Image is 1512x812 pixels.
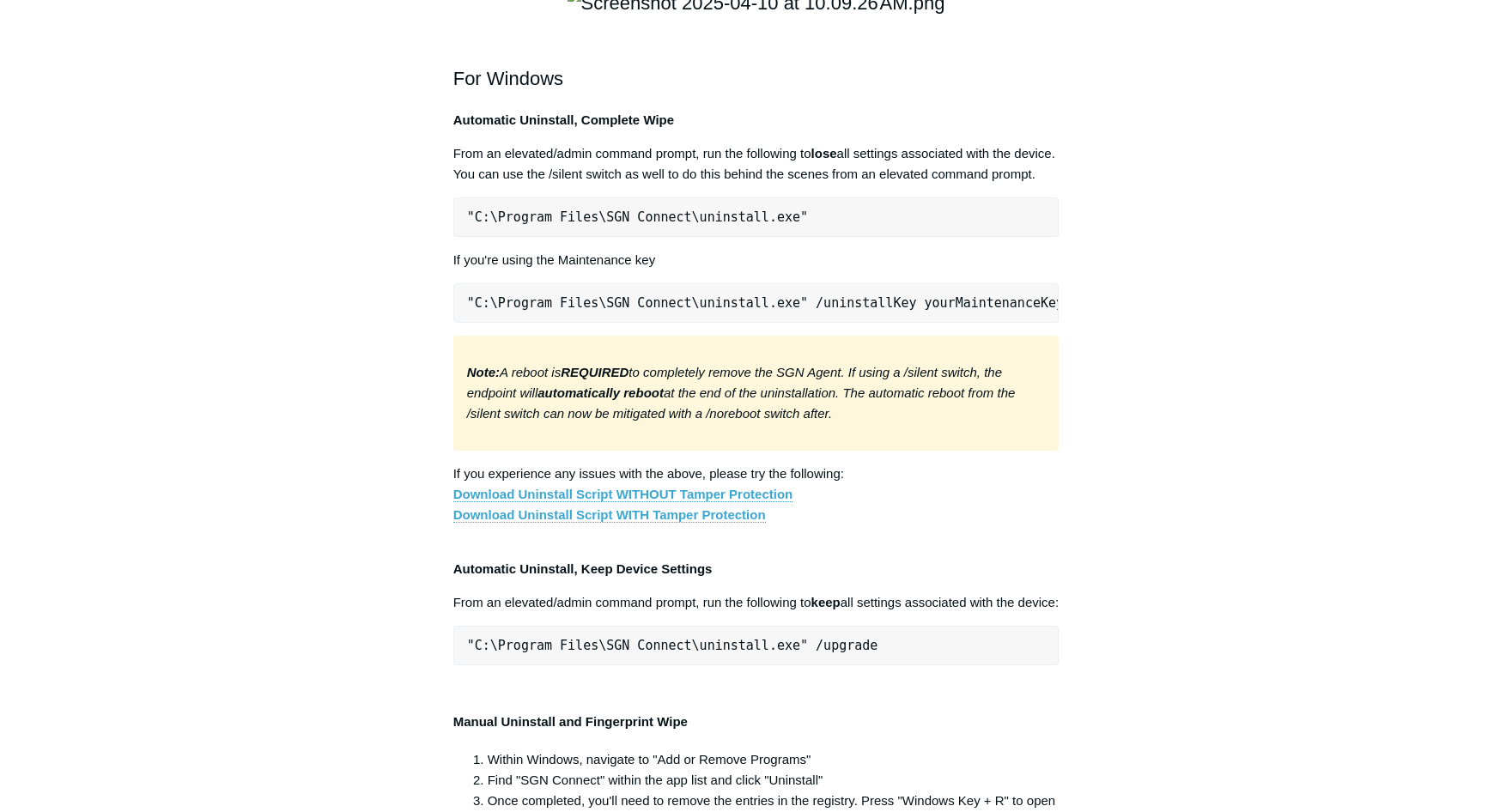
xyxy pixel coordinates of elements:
[453,250,1060,270] p: If you're using the Maintenance key
[467,365,500,379] strong: Note:
[811,146,837,161] strong: lose
[561,365,628,379] strong: REQUIRED
[453,283,1060,323] pre: "C:\Program Files\SGN Connect\uninstall.exe" /uninstallKey yourMaintenanceKeyHere
[467,209,808,225] span: "C:\Program Files\SGN Connect\uninstall.exe"
[453,487,793,502] a: Download Uninstall Script WITHOUT Tamper Protection
[453,714,688,729] strong: Manual Uninstall and Fingerprint Wipe
[453,561,713,576] strong: Automatic Uninstall, Keep Device Settings
[467,365,1016,421] em: A reboot is to completely remove the SGN Agent. If using a /silent switch, the endpoint will at t...
[453,595,1059,609] span: From an elevated/admin command prompt, run the following to all settings associated with the device:
[537,385,664,400] strong: automatically reboot
[467,638,878,653] span: "C:\Program Files\SGN Connect\uninstall.exe" /upgrade
[453,33,1060,94] h2: For Windows
[453,507,766,523] a: Download Uninstall Script WITH Tamper Protection
[453,112,674,127] strong: Automatic Uninstall, Complete Wipe
[453,464,1060,525] p: If you experience any issues with the above, please try the following:
[488,770,1060,791] li: Find "SGN Connect" within the app list and click "Uninstall"
[811,595,841,609] strong: keep
[453,146,1055,181] span: From an elevated/admin command prompt, run the following to all settings associated with the devi...
[488,749,1060,770] li: Within Windows, navigate to "Add or Remove Programs"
